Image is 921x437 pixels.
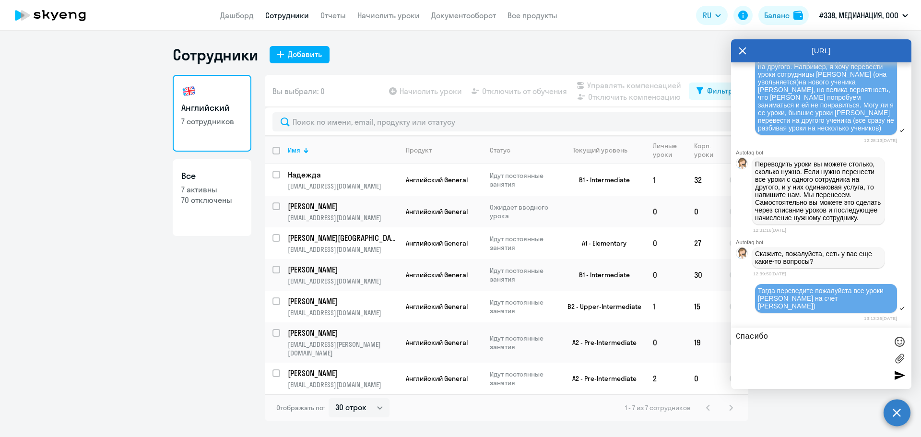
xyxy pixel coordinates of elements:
[288,296,398,307] a: [PERSON_NAME]
[819,10,898,21] p: #338, МЕДИАНАЦИЯ, ООО
[625,403,691,412] span: 1 - 7 из 7 сотрудников
[758,287,886,310] span: Тогда переведите пожалуйста все уроки [PERSON_NAME] на счет [PERSON_NAME])
[686,291,721,322] td: 15
[694,142,721,159] div: Корп. уроки
[406,207,468,216] span: Английский General
[490,146,555,154] div: Статус
[556,164,645,196] td: B1 - Intermediate
[703,10,711,21] span: RU
[406,239,468,248] span: Английский General
[793,11,803,20] img: balance
[288,201,398,212] a: [PERSON_NAME]
[270,46,330,63] button: Добавить
[181,83,197,99] img: english
[288,368,398,378] a: [PERSON_NAME]
[490,203,555,220] p: Ожидает вводного урока
[755,160,882,222] p: Переводить уроки вы можете столько, сколько нужно. Если нужно перенести все уроки с одного сотруд...
[736,158,748,172] img: bot avatar
[490,146,510,154] div: Статус
[490,235,555,252] p: Идут постоянные занятия
[406,271,468,279] span: Английский General
[181,116,243,127] p: 7 сотрудников
[864,138,897,143] time: 12:28:13[DATE]
[508,11,557,20] a: Все продукты
[181,195,243,205] p: 70 отключены
[556,322,645,363] td: A2 - Pre-Intermediate
[645,322,686,363] td: 0
[758,40,896,132] span: Добрый день! Подскажите, пожалуйста могу я несколько раз переносить уроки с одного сотрудника на ...
[406,146,482,154] div: Продукт
[758,6,809,25] button: Балансbalance
[181,102,243,114] h3: Английский
[288,368,396,378] p: [PERSON_NAME]
[736,332,887,384] textarea: [DEMOGRAPHIC_DATA]
[288,48,322,60] div: Добавить
[892,351,907,366] label: Лимит 10 файлов
[288,233,398,243] a: [PERSON_NAME][GEOGRAPHIC_DATA]
[686,322,721,363] td: 19
[556,291,645,322] td: B2 - Upper-Intermediate
[288,264,398,275] a: [PERSON_NAME]
[707,85,733,96] div: Фильтр
[686,164,721,196] td: 32
[288,233,396,243] p: [PERSON_NAME][GEOGRAPHIC_DATA]
[288,182,398,190] p: [EMAIL_ADDRESS][DOMAIN_NAME]
[689,83,741,100] button: Фильтр
[645,227,686,259] td: 0
[173,159,251,236] a: Все7 активны70 отключены
[288,169,396,180] p: Надежда
[288,201,396,212] p: [PERSON_NAME]
[288,328,398,338] a: [PERSON_NAME]
[645,196,686,227] td: 0
[272,112,741,131] input: Поиск по имени, email, продукту или статусу
[288,213,398,222] p: [EMAIL_ADDRESS][DOMAIN_NAME]
[753,271,786,276] time: 12:39:50[DATE]
[645,164,686,196] td: 1
[686,227,721,259] td: 27
[755,250,882,265] p: Скажите, пожалуйста, есть у вас еще какие-то вопросы?
[288,146,398,154] div: Имя
[288,328,396,338] p: [PERSON_NAME]
[490,171,555,189] p: Идут постоянные занятия
[288,264,396,275] p: [PERSON_NAME]
[696,6,728,25] button: RU
[490,370,555,387] p: Идут постоянные занятия
[736,150,911,155] div: Autofaq bot
[288,380,398,389] p: [EMAIL_ADDRESS][DOMAIN_NAME]
[320,11,346,20] a: Отчеты
[653,142,677,159] div: Личные уроки
[694,142,713,159] div: Корп. уроки
[556,227,645,259] td: A1 - Elementary
[181,170,243,182] h3: Все
[556,259,645,291] td: B1 - Intermediate
[736,248,748,261] img: bot avatar
[288,340,398,357] p: [EMAIL_ADDRESS][PERSON_NAME][DOMAIN_NAME]
[276,403,325,412] span: Отображать по:
[686,196,721,227] td: 0
[686,259,721,291] td: 30
[645,259,686,291] td: 0
[288,146,300,154] div: Имя
[220,11,254,20] a: Дашборд
[288,245,398,254] p: [EMAIL_ADDRESS][DOMAIN_NAME]
[736,239,911,245] div: Autofaq bot
[181,184,243,195] p: 7 активны
[265,11,309,20] a: Сотрудники
[288,296,396,307] p: [PERSON_NAME]
[864,316,897,321] time: 13:13:35[DATE]
[815,4,913,27] button: #338, МЕДИАНАЦИЯ, ООО
[753,227,786,233] time: 12:31:16[DATE]
[288,169,398,180] a: Надежда
[686,363,721,394] td: 0
[406,338,468,347] span: Английский General
[288,277,398,285] p: [EMAIL_ADDRESS][DOMAIN_NAME]
[645,363,686,394] td: 2
[272,85,325,97] span: Вы выбрали: 0
[173,45,258,64] h1: Сотрудники
[173,75,251,152] a: Английский7 сотрудников
[406,146,432,154] div: Продукт
[564,146,645,154] div: Текущий уровень
[288,308,398,317] p: [EMAIL_ADDRESS][DOMAIN_NAME]
[573,146,627,154] div: Текущий уровень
